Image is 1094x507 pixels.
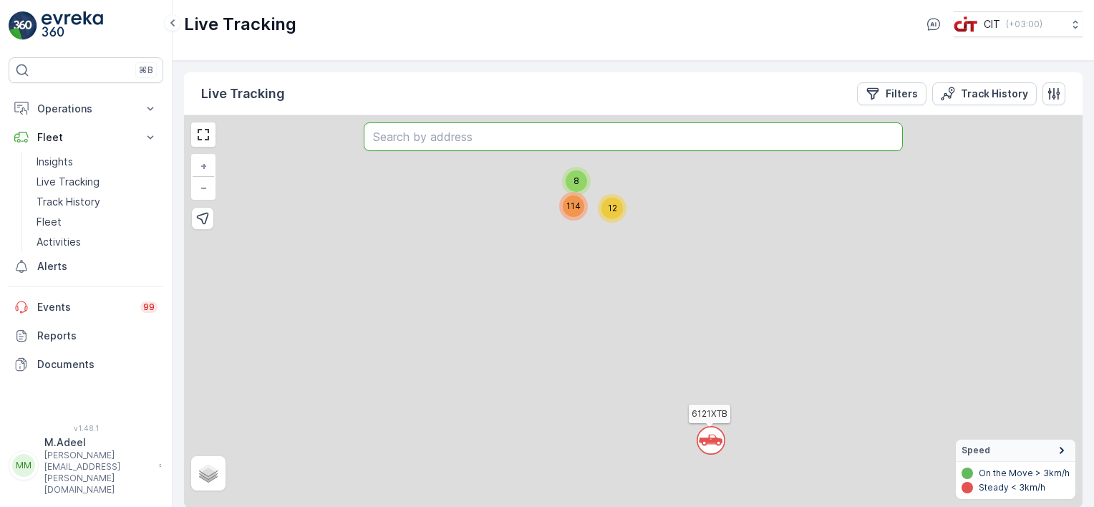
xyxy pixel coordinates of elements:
[364,122,903,151] input: Search by address
[697,426,715,448] div: `
[201,84,285,104] p: Live Tracking
[697,426,725,455] svg: `
[37,215,62,229] p: Fleet
[200,160,207,172] span: +
[956,440,1075,462] summary: Speed
[9,252,163,281] a: Alerts
[37,102,135,116] p: Operations
[31,172,163,192] a: Live Tracking
[193,177,214,198] a: Zoom Out
[12,454,35,477] div: MM
[573,175,579,186] span: 8
[9,11,37,40] img: logo
[954,16,978,32] img: cit-logo_pOk6rL0.png
[562,167,591,195] div: 8
[143,301,155,313] p: 99
[886,87,918,101] p: Filters
[193,155,214,177] a: Zoom In
[44,450,152,496] p: [PERSON_NAME][EMAIL_ADDRESS][PERSON_NAME][DOMAIN_NAME]
[42,11,103,40] img: logo_light-DOdMpM7g.png
[37,259,158,274] p: Alerts
[9,350,163,379] a: Documents
[9,293,163,322] a: Events99
[9,424,163,433] span: v 1.48.1
[37,195,100,209] p: Track History
[598,194,626,223] div: 12
[193,124,214,145] a: View Fullscreen
[44,435,152,450] p: M.Adeel
[979,482,1045,493] p: Steady < 3km/h
[31,192,163,212] a: Track History
[31,232,163,252] a: Activities
[31,212,163,232] a: Fleet
[984,17,1000,32] p: CIT
[979,468,1070,479] p: On the Move > 3km/h
[193,458,224,489] a: Layers
[37,329,158,343] p: Reports
[954,11,1083,37] button: CIT(+03:00)
[31,152,163,172] a: Insights
[566,201,581,211] span: 114
[200,181,208,193] span: −
[932,82,1037,105] button: Track History
[9,435,163,496] button: MMM.Adeel[PERSON_NAME][EMAIL_ADDRESS][PERSON_NAME][DOMAIN_NAME]
[37,235,81,249] p: Activities
[37,175,100,189] p: Live Tracking
[559,192,588,221] div: 114
[37,155,73,169] p: Insights
[9,322,163,350] a: Reports
[37,130,135,145] p: Fleet
[139,64,153,76] p: ⌘B
[857,82,926,105] button: Filters
[184,13,296,36] p: Live Tracking
[1006,19,1042,30] p: ( +03:00 )
[961,87,1028,101] p: Track History
[37,300,132,314] p: Events
[9,123,163,152] button: Fleet
[9,95,163,123] button: Operations
[962,445,990,456] span: Speed
[608,203,617,213] span: 12
[37,357,158,372] p: Documents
